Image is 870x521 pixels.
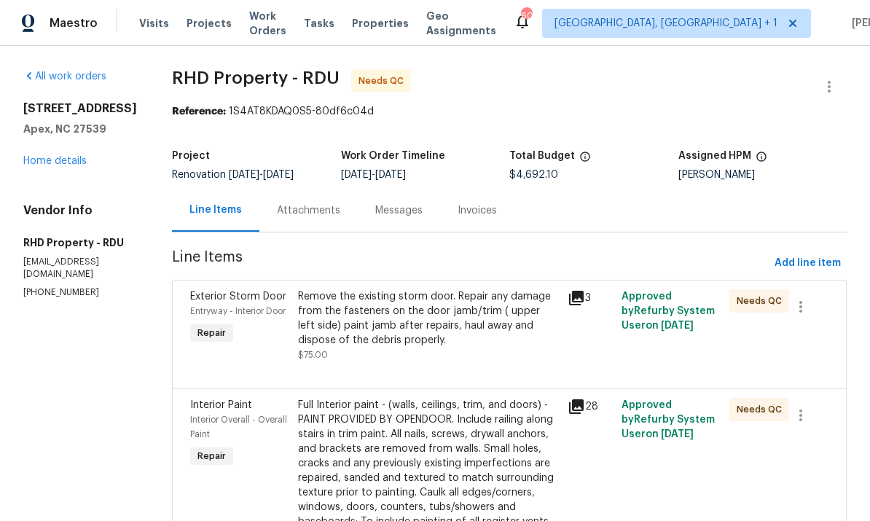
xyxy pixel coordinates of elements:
[172,104,847,119] div: 1S4AT8KDAQ0S5-80df6c04d
[554,16,777,31] span: [GEOGRAPHIC_DATA], [GEOGRAPHIC_DATA] + 1
[579,151,591,170] span: The total cost of line items that have been proposed by Opendoor. This sum includes line items th...
[661,321,694,331] span: [DATE]
[737,402,788,417] span: Needs QC
[509,170,558,180] span: $4,692.10
[23,71,106,82] a: All work orders
[737,294,788,308] span: Needs QC
[190,291,286,302] span: Exterior Storm Door
[50,16,98,31] span: Maestro
[678,151,751,161] h5: Assigned HPM
[23,122,137,136] h5: Apex, NC 27539
[23,101,137,116] h2: [STREET_ADDRESS]
[521,9,531,23] div: 60
[172,250,769,277] span: Line Items
[426,9,496,38] span: Geo Assignments
[192,326,232,340] span: Repair
[229,170,259,180] span: [DATE]
[458,203,497,218] div: Invoices
[249,9,286,38] span: Work Orders
[139,16,169,31] span: Visits
[622,291,715,331] span: Approved by Refurby System User on
[172,151,210,161] h5: Project
[187,16,232,31] span: Projects
[341,151,445,161] h5: Work Order Timeline
[263,170,294,180] span: [DATE]
[568,289,613,307] div: 3
[304,18,334,28] span: Tasks
[23,256,137,281] p: [EMAIL_ADDRESS][DOMAIN_NAME]
[23,286,137,299] p: [PHONE_NUMBER]
[568,398,613,415] div: 28
[23,235,137,250] h5: RHD Property - RDU
[189,203,242,217] div: Line Items
[341,170,406,180] span: -
[172,170,294,180] span: Renovation
[298,289,559,348] div: Remove the existing storm door. Repair any damage from the fasteners on the door jamb/trim ( uppe...
[23,156,87,166] a: Home details
[775,254,841,273] span: Add line item
[172,69,340,87] span: RHD Property - RDU
[172,106,226,117] b: Reference:
[352,16,409,31] span: Properties
[375,203,423,218] div: Messages
[190,307,286,316] span: Entryway - Interior Door
[190,415,287,439] span: Interior Overall - Overall Paint
[192,449,232,463] span: Repair
[229,170,294,180] span: -
[190,400,252,410] span: Interior Paint
[23,203,137,218] h4: Vendor Info
[678,170,847,180] div: [PERSON_NAME]
[277,203,340,218] div: Attachments
[622,400,715,439] span: Approved by Refurby System User on
[341,170,372,180] span: [DATE]
[375,170,406,180] span: [DATE]
[756,151,767,170] span: The hpm assigned to this work order.
[358,74,409,88] span: Needs QC
[661,429,694,439] span: [DATE]
[769,250,847,277] button: Add line item
[298,350,328,359] span: $75.00
[509,151,575,161] h5: Total Budget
